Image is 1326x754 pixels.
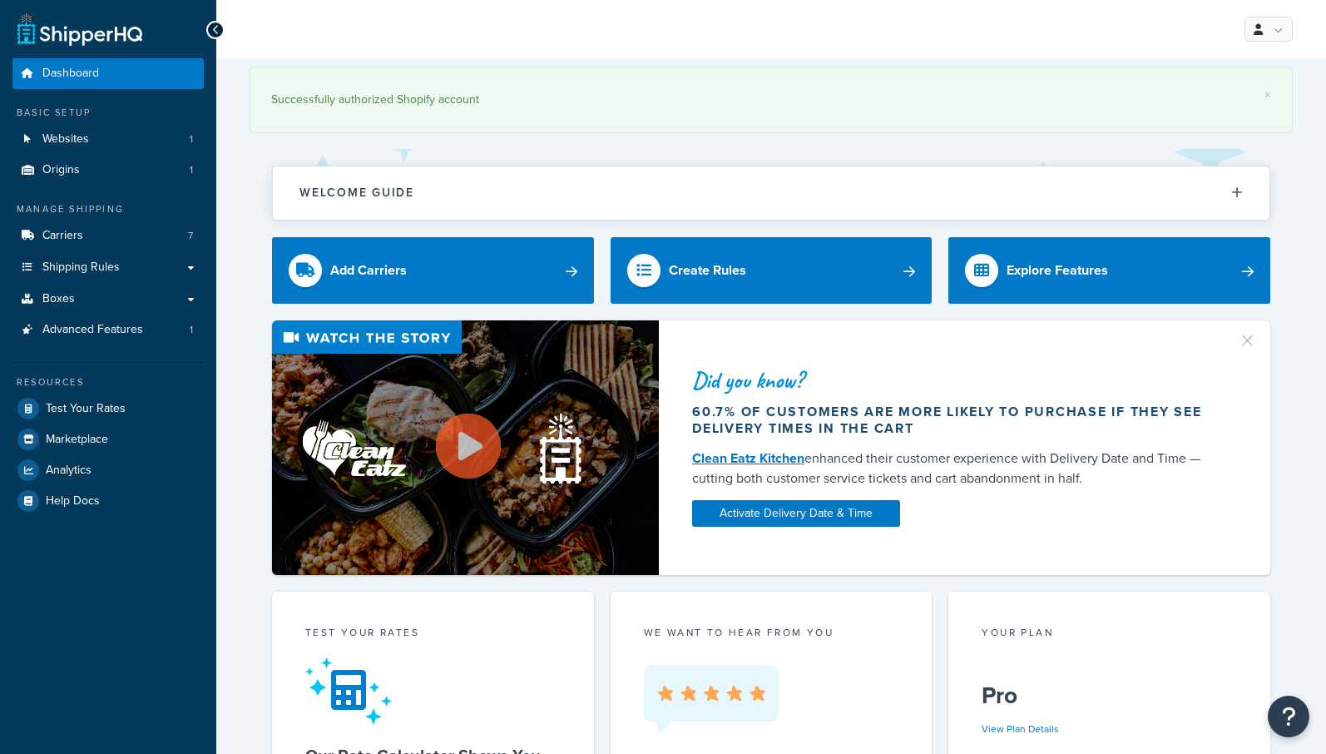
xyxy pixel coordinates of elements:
[692,500,900,527] a: Activate Delivery Date & Time
[644,625,899,640] p: we want to hear from you
[299,186,414,199] h2: Welcome Guide
[12,252,204,283] a: Shipping Rules
[305,625,561,644] div: Test your rates
[46,433,108,447] span: Marketplace
[692,449,1218,489] div: enhanced their customer experience with Delivery Date and Time — cutting both customer service ti...
[42,132,89,146] span: Websites
[46,402,126,416] span: Test Your Rates
[190,163,193,177] span: 1
[12,424,204,454] a: Marketplace
[42,163,80,177] span: Origins
[12,284,204,315] a: Boxes
[42,67,99,81] span: Dashboard
[42,229,83,243] span: Carriers
[982,625,1237,644] div: Your Plan
[42,323,143,337] span: Advanced Features
[12,155,204,186] a: Origins1
[330,259,407,282] div: Add Carriers
[12,394,204,424] a: Test Your Rates
[42,292,75,306] span: Boxes
[982,722,1059,737] a: View Plan Details
[273,166,1269,219] button: Welcome Guide
[272,237,594,304] a: Add Carriers
[692,404,1218,437] div: 60.7% of customers are more likely to purchase if they see delivery times in the cart
[12,124,204,155] a: Websites1
[190,132,193,146] span: 1
[190,323,193,337] span: 1
[12,106,204,120] div: Basic Setup
[12,315,204,345] li: Advanced Features
[12,315,204,345] a: Advanced Features1
[46,494,100,508] span: Help Docs
[12,375,204,389] div: Resources
[12,221,204,251] li: Carriers
[188,229,193,243] span: 7
[692,449,804,468] a: Clean Eatz Kitchen
[692,369,1218,392] div: Did you know?
[12,58,204,89] a: Dashboard
[12,155,204,186] li: Origins
[1007,259,1108,282] div: Explore Features
[271,88,1271,112] div: Successfully authorized Shopify account
[12,124,204,155] li: Websites
[1268,696,1309,737] button: Open Resource Center
[1264,88,1271,102] a: ×
[948,237,1270,304] a: Explore Features
[12,486,204,516] a: Help Docs
[272,320,659,576] img: Video thumbnail
[12,455,204,485] a: Analytics
[46,464,92,478] span: Analytics
[611,237,933,304] a: Create Rules
[12,221,204,251] a: Carriers7
[12,202,204,216] div: Manage Shipping
[42,260,120,275] span: Shipping Rules
[669,259,746,282] div: Create Rules
[982,682,1237,709] h5: Pro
